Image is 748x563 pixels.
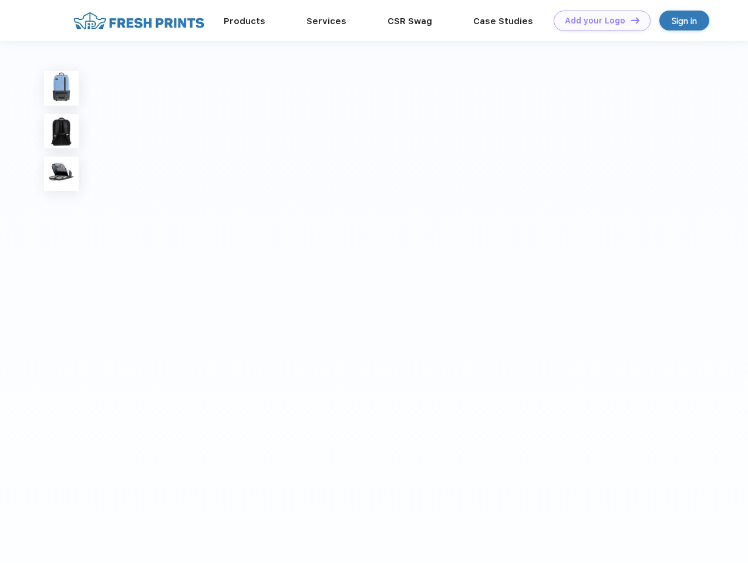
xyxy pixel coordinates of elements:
[659,11,709,30] a: Sign in
[44,157,79,191] img: func=resize&h=100
[672,14,697,28] div: Sign in
[44,71,79,106] img: func=resize&h=100
[631,17,639,23] img: DT
[224,16,265,26] a: Products
[44,114,79,148] img: func=resize&h=100
[70,11,208,31] img: fo%20logo%202.webp
[565,16,625,26] div: Add your Logo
